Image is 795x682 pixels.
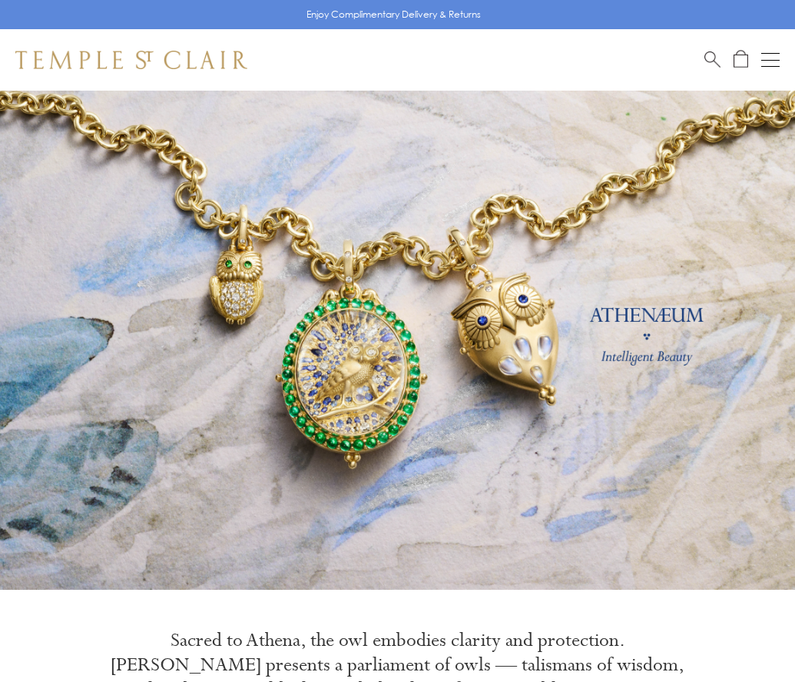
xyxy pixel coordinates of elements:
a: Open Shopping Bag [734,50,748,69]
p: Enjoy Complimentary Delivery & Returns [306,7,481,22]
button: Open navigation [761,51,780,69]
img: Temple St. Clair [15,51,247,69]
a: Search [704,50,720,69]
